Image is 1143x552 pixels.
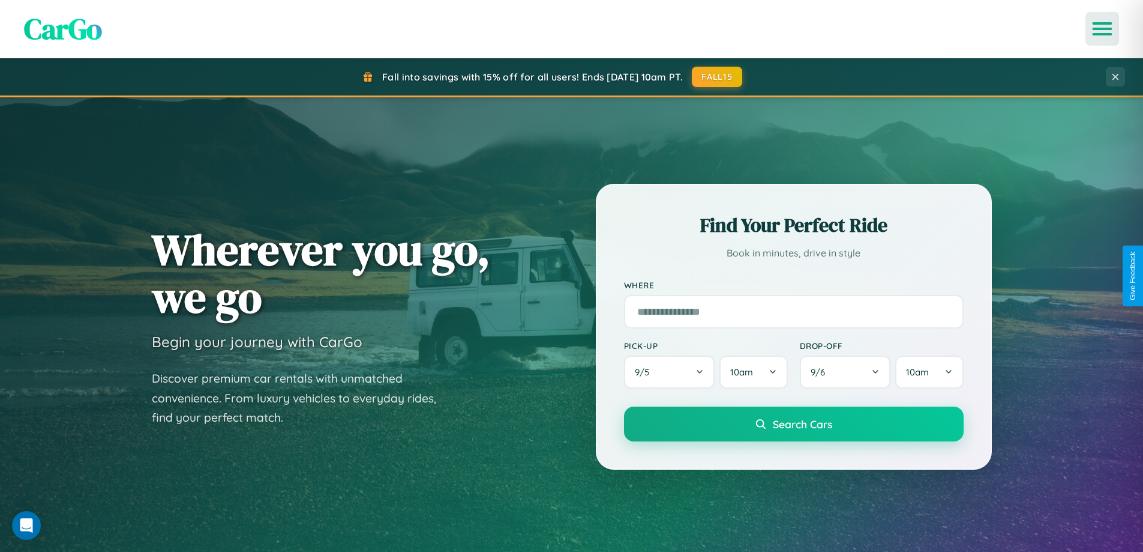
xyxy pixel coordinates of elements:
button: 9/5 [624,356,715,389]
p: Book in minutes, drive in style [624,244,964,262]
button: 10am [719,356,787,389]
p: Discover premium car rentals with unmatched convenience. From luxury vehicles to everyday rides, ... [152,369,452,428]
span: 10am [730,366,753,378]
span: Search Cars [773,417,832,431]
button: 10am [895,356,963,389]
div: Give Feedback [1129,252,1137,300]
span: Fall into savings with 15% off for all users! Ends [DATE] 10am PT. [382,71,683,83]
label: Where [624,280,964,290]
h1: Wherever you go, we go [152,226,490,321]
button: Search Cars [624,407,964,441]
span: 10am [906,366,929,378]
label: Drop-off [800,341,964,351]
button: FALL15 [692,67,742,87]
h2: Find Your Perfect Ride [624,212,964,238]
label: Pick-up [624,341,788,351]
span: CarGo [24,9,102,49]
button: 9/6 [800,356,891,389]
div: Open Intercom Messenger [12,511,41,540]
h3: Begin your journey with CarGo [152,333,362,351]
span: 9 / 5 [635,366,655,378]
button: Open menu [1085,12,1119,46]
span: 9 / 6 [811,366,831,378]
